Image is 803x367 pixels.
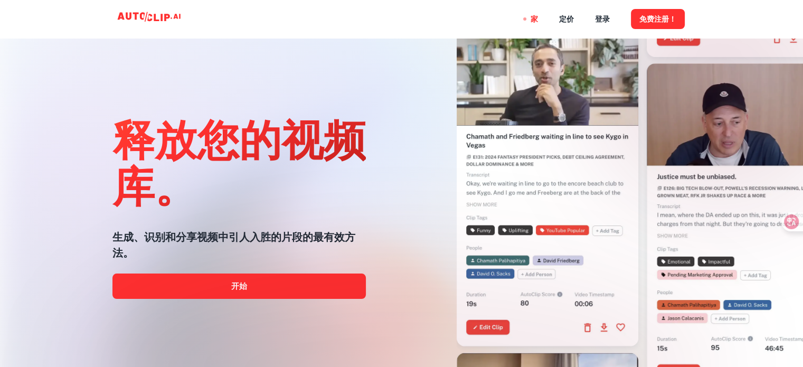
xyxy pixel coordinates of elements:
button: 免费注册！ [631,9,685,29]
a: 开始 [112,274,366,299]
font: 生成、识别和分享视频中引人入胜的片段的最有效方法。 [112,231,355,259]
font: 定价 [559,15,574,24]
font: 免费注册！ [639,15,676,24]
font: 释放您的视频库。 [112,113,366,210]
font: 登录 [595,15,610,24]
font: 家 [531,15,538,24]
